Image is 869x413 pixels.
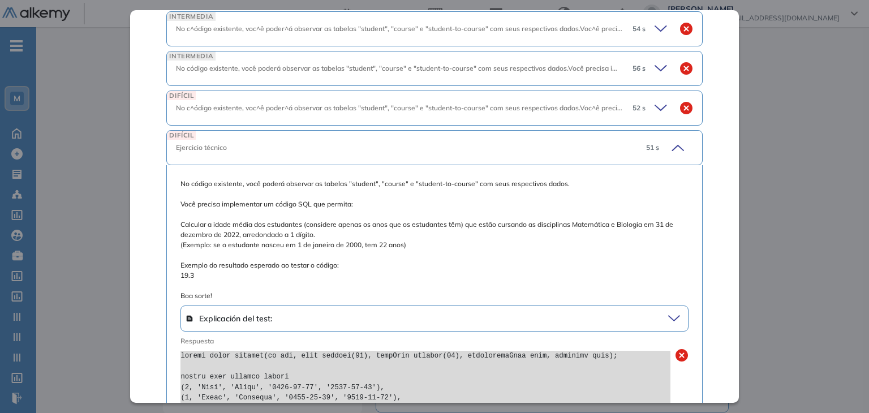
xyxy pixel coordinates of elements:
span: 54 s [633,24,646,34]
span: Explicación del test: [186,311,424,326]
span: 52 s [633,103,646,113]
span: DIFÍCIL [167,91,196,100]
span: Respuesta [180,336,637,346]
span: DIFÍCIL [167,131,196,139]
span: No código existente, você poderá observar as tabelas "student", "course" e "student-to-course" co... [180,179,688,301]
span: 51 s [646,143,659,153]
span: INTERMEDIA [167,51,216,60]
span: 56 s [633,63,646,74]
div: Ejercicio técnico [176,143,636,153]
span: INTERMEDIA [167,12,216,20]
